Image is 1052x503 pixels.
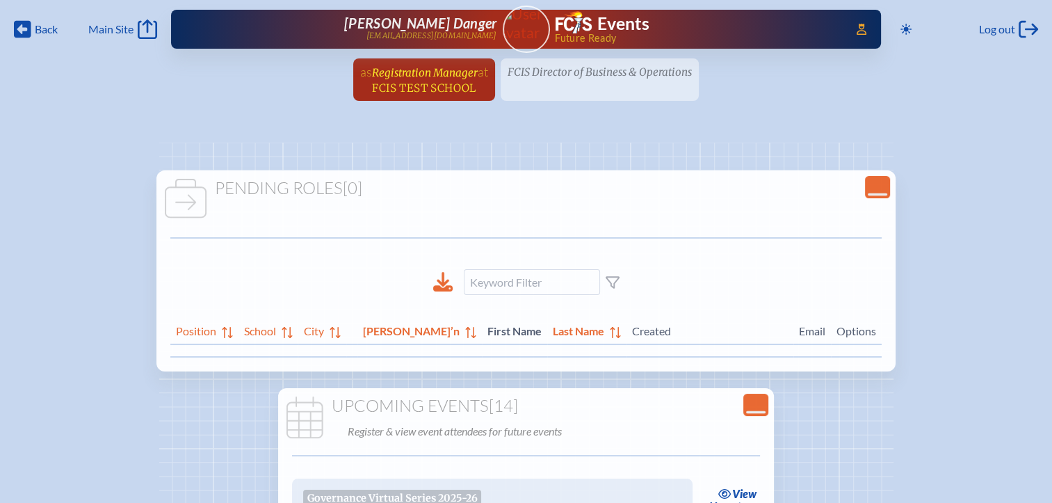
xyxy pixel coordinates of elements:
span: [PERSON_NAME]’n [363,321,460,338]
span: First Name [487,321,542,338]
span: at [478,64,488,79]
span: Position [176,321,216,338]
h1: Upcoming Events [284,397,768,416]
a: User Avatar [503,6,550,53]
span: view [732,487,756,500]
a: FCIS LogoEvents [556,11,649,36]
span: Created [632,321,788,338]
a: [PERSON_NAME] Danger[EMAIL_ADDRESS][DOMAIN_NAME] [216,15,497,43]
span: FCIS Test School [372,81,476,95]
span: Main Site [88,22,133,36]
span: Options [836,321,876,338]
input: Keyword Filter [464,269,600,295]
span: City [304,321,324,338]
span: [14] [489,395,518,416]
p: [EMAIL_ADDRESS][DOMAIN_NAME] [366,31,497,40]
p: Register & view event attendees for future events [348,422,766,441]
img: Florida Council of Independent Schools [556,11,592,33]
span: [PERSON_NAME] Danger [344,15,496,31]
span: Last Name [553,321,604,338]
span: Registration Manager [372,66,478,79]
a: asRegistration ManageratFCIS Test School [355,58,494,101]
span: Future Ready [554,33,836,43]
span: Log out [979,22,1015,36]
div: Download to CSV [433,272,453,292]
span: [0] [343,177,362,198]
span: as [360,64,372,79]
h1: Events [597,15,649,33]
span: School [244,321,276,338]
span: Back [35,22,58,36]
img: User Avatar [496,5,556,42]
h1: Pending Roles [162,179,890,198]
a: Main Site [88,19,156,39]
div: FCIS Events — Future ready [556,11,837,43]
span: Email [799,321,825,338]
